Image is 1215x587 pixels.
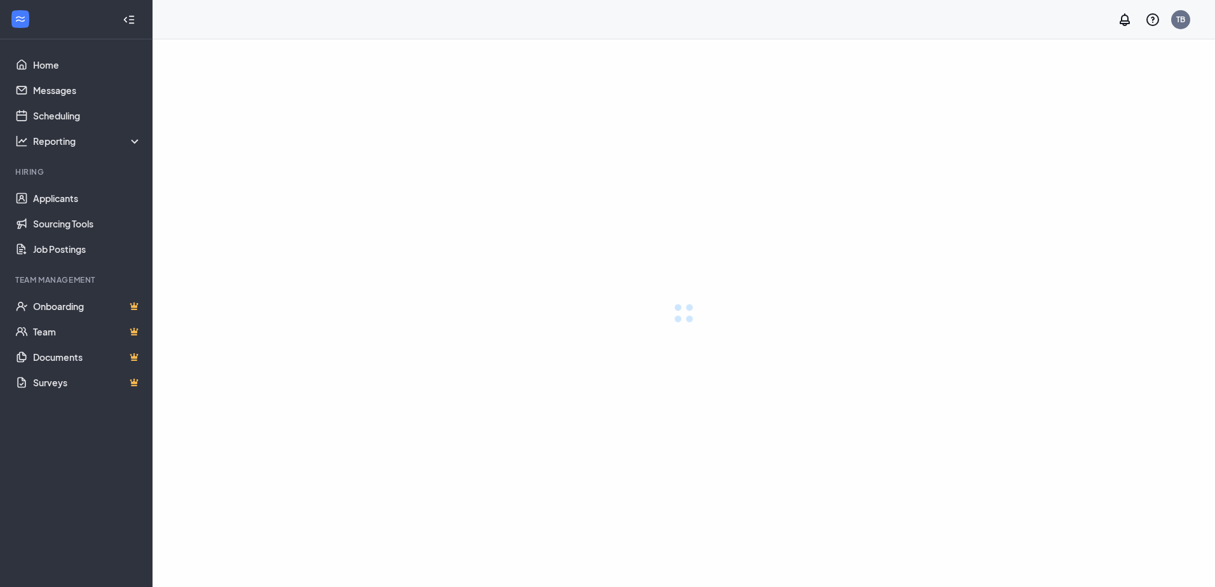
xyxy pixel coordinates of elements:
[33,293,142,319] a: OnboardingCrown
[15,135,28,147] svg: Analysis
[14,13,27,25] svg: WorkstreamLogo
[15,166,139,177] div: Hiring
[33,211,142,236] a: Sourcing Tools
[123,13,135,26] svg: Collapse
[33,78,142,103] a: Messages
[33,103,142,128] a: Scheduling
[1117,12,1132,27] svg: Notifications
[1145,12,1160,27] svg: QuestionInfo
[33,344,142,370] a: DocumentsCrown
[33,236,142,262] a: Job Postings
[33,52,142,78] a: Home
[1176,14,1185,25] div: TB
[33,135,142,147] div: Reporting
[15,274,139,285] div: Team Management
[33,319,142,344] a: TeamCrown
[33,370,142,395] a: SurveysCrown
[33,186,142,211] a: Applicants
